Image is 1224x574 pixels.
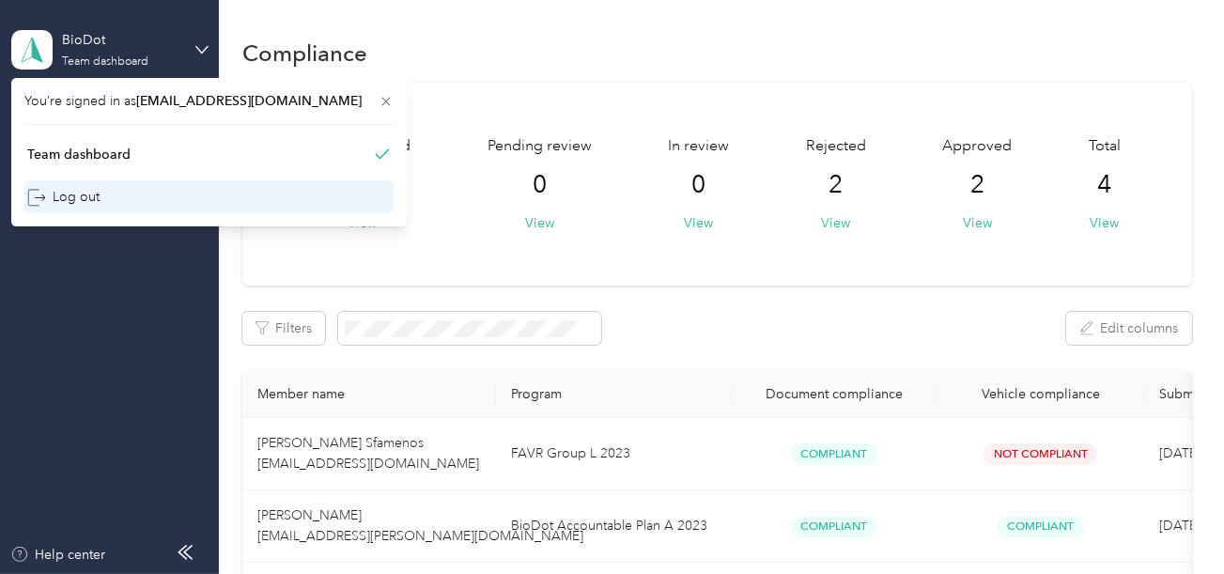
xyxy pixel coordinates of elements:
span: 2 [829,170,843,200]
th: Program [496,371,731,418]
button: View [1090,213,1119,233]
span: [EMAIL_ADDRESS][DOMAIN_NAME] [136,93,362,109]
button: View [963,213,992,233]
span: 0 [691,170,705,200]
td: BioDot Accountable Plan A 2023 [496,490,731,563]
h1: Compliance [242,43,367,63]
span: Pending review [488,135,592,158]
button: View [525,213,554,233]
div: Log out [27,187,100,207]
span: Not Compliant [984,443,1097,465]
span: Compliant [998,516,1084,537]
span: In review [668,135,729,158]
span: 2 [970,170,984,200]
div: Team dashboard [27,145,131,164]
button: View [684,213,713,233]
span: 4 [1097,170,1111,200]
span: You’re signed in as [24,91,394,111]
span: Rejected [806,135,866,158]
div: Team dashboard [62,56,148,68]
div: BioDot [62,30,179,50]
iframe: Everlance-gr Chat Button Frame [1119,469,1224,574]
td: FAVR Group L 2023 [496,418,731,490]
span: Compliant [791,516,877,537]
span: Approved [942,135,1012,158]
th: Member name [242,371,496,418]
span: Total [1089,135,1121,158]
div: Document compliance [746,386,922,402]
button: Edit columns [1066,312,1192,345]
span: [PERSON_NAME] [EMAIL_ADDRESS][PERSON_NAME][DOMAIN_NAME] [257,507,583,544]
button: Help center [10,545,106,565]
span: [PERSON_NAME] Sfamenos [EMAIL_ADDRESS][DOMAIN_NAME] [257,435,479,472]
button: View [821,213,850,233]
div: Vehicle compliance [953,386,1129,402]
span: Compliant [791,443,877,465]
button: Filters [242,312,325,345]
span: 0 [533,170,547,200]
